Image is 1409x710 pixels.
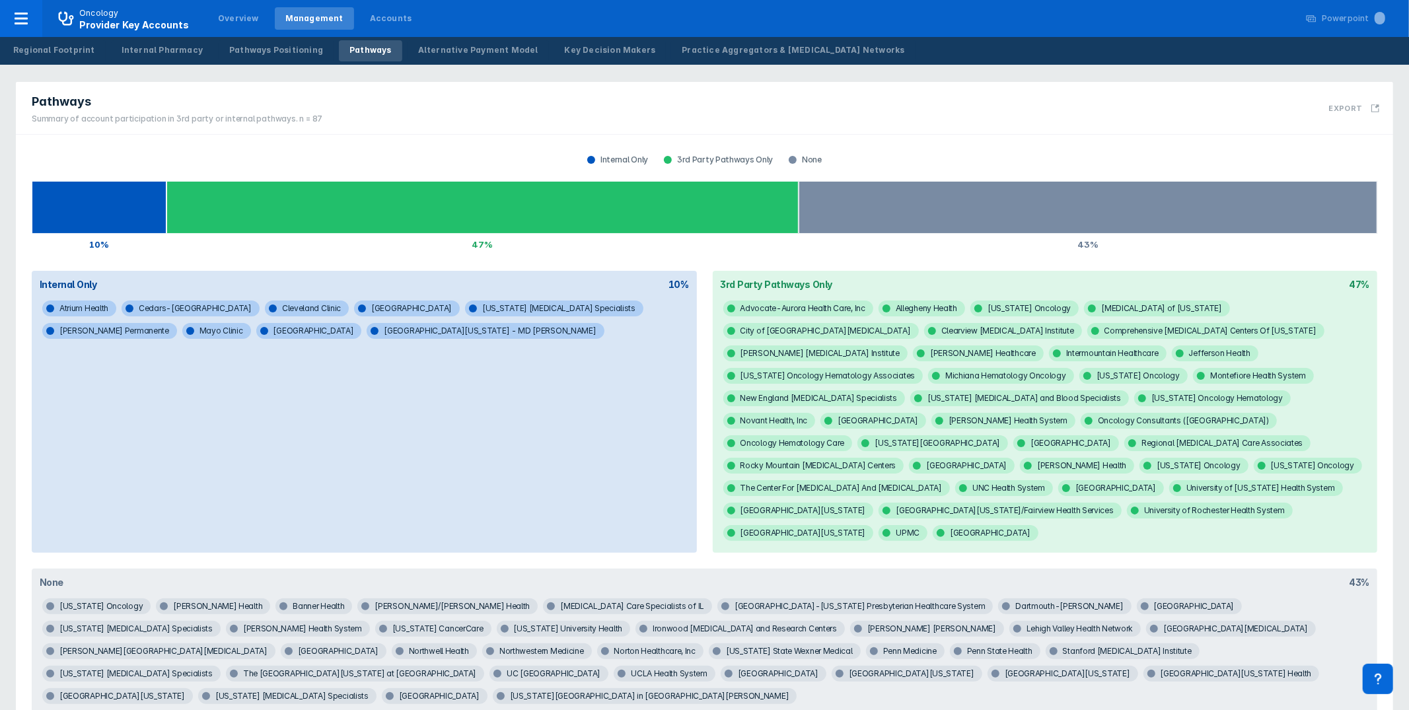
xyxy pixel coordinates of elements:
[723,413,816,429] span: Novant Health, Inc
[635,621,845,637] span: Ironwood [MEDICAL_DATA] and Research Centers
[721,279,833,290] div: 3rd Party Pathways Only
[723,368,923,384] span: [US_STATE] Oncology Hematology Associates
[1127,503,1293,518] span: University of Rochester Health System
[781,155,830,165] div: None
[554,40,667,61] a: Key Decision Makers
[723,503,874,518] span: [GEOGRAPHIC_DATA][US_STATE]
[359,7,423,30] a: Accounts
[156,598,270,614] span: [PERSON_NAME] Health
[1084,301,1230,316] span: [MEDICAL_DATA] of [US_STATE]
[1087,323,1324,339] span: Comprehensive [MEDICAL_DATA] Centers Of [US_STATE]
[717,598,993,614] span: [GEOGRAPHIC_DATA]-[US_STATE] Presbyterian Healthcare System
[988,666,1138,682] span: [GEOGRAPHIC_DATA][US_STATE]
[1254,458,1362,474] span: [US_STATE] Oncology
[597,643,704,659] span: Norton Healthcare, Inc
[482,643,592,659] span: Northwestern Medicine
[42,688,193,704] span: [GEOGRAPHIC_DATA][US_STATE]
[723,345,908,361] span: [PERSON_NAME] [MEDICAL_DATA] Institute
[928,368,1074,384] span: Michiana Hematology Oncology
[709,643,861,659] span: [US_STATE] State Wexner Medical
[656,155,781,165] div: 3rd Party Pathways Only
[226,666,484,682] span: The [GEOGRAPHIC_DATA][US_STATE] at [GEOGRAPHIC_DATA]
[820,413,926,429] span: [GEOGRAPHIC_DATA]
[370,13,412,24] div: Accounts
[32,94,91,110] span: Pathways
[1013,435,1119,451] span: [GEOGRAPHIC_DATA]
[256,323,362,339] span: [GEOGRAPHIC_DATA]
[339,40,402,61] a: Pathways
[723,323,919,339] span: City of [GEOGRAPHIC_DATA][MEDICAL_DATA]
[955,480,1053,496] span: UNC Health System
[931,413,1075,429] span: [PERSON_NAME] Health System
[375,621,491,637] span: [US_STATE] CancerCare
[799,234,1377,255] div: 43%
[1146,621,1316,637] span: [GEOGRAPHIC_DATA][MEDICAL_DATA]
[1046,643,1200,659] span: Stanford [MEDICAL_DATA] Institute
[354,301,460,316] span: [GEOGRAPHIC_DATA]
[723,390,906,406] span: New England [MEDICAL_DATA] Specialists
[1081,413,1277,429] span: Oncology Consultants ([GEOGRAPHIC_DATA])
[42,598,151,614] span: [US_STATE] Oncology
[229,44,323,56] div: Pathways Positioning
[111,40,213,61] a: Internal Pharmacy
[367,323,604,339] span: [GEOGRAPHIC_DATA][US_STATE] - MD [PERSON_NAME]
[1350,577,1370,588] div: 43%
[1139,458,1248,474] span: [US_STATE] Oncology
[497,621,631,637] span: [US_STATE] University Health
[285,13,343,24] div: Management
[349,44,392,56] div: Pathways
[13,44,95,56] div: Regional Footprint
[40,279,97,290] div: Internal Only
[1350,279,1370,290] div: 47%
[218,13,259,24] div: Overview
[219,40,334,61] a: Pathways Positioning
[166,234,799,255] div: 47%
[281,643,386,659] span: [GEOGRAPHIC_DATA]
[42,621,221,637] span: [US_STATE] [MEDICAL_DATA] Specialists
[226,621,370,637] span: [PERSON_NAME] Health System
[382,688,488,704] span: [GEOGRAPHIC_DATA]
[3,40,106,61] a: Regional Footprint
[198,688,377,704] span: [US_STATE] [MEDICAL_DATA] Specialists
[723,301,873,316] span: Advocate-Aurora Health Care, Inc
[207,7,270,30] a: Overview
[265,301,349,316] span: Cleveland Clinic
[1058,480,1164,496] span: [GEOGRAPHIC_DATA]
[579,155,656,165] div: Internal Only
[42,301,116,316] span: Atrium Health
[1321,87,1388,129] button: Export
[493,688,797,704] span: [US_STATE][GEOGRAPHIC_DATA] in [GEOGRAPHIC_DATA][PERSON_NAME]
[909,458,1015,474] span: [GEOGRAPHIC_DATA]
[1169,480,1343,496] span: University of [US_STATE] Health System
[40,577,63,588] div: None
[1049,345,1167,361] span: Intermountain Healthcare
[42,666,221,682] span: [US_STATE] [MEDICAL_DATA] Specialists
[950,643,1040,659] span: Penn State Health
[1020,458,1134,474] span: [PERSON_NAME] Health
[1193,368,1314,384] span: Montefiore Health System
[879,301,965,316] span: Allegheny Health
[408,40,549,61] a: Alternative Payment Model
[1172,345,1258,361] span: Jefferson Health
[879,525,927,541] span: UPMC
[933,525,1038,541] span: [GEOGRAPHIC_DATA]
[723,435,853,451] span: Oncology Hematology Care
[489,666,608,682] span: UC [GEOGRAPHIC_DATA]
[1329,104,1363,113] h3: Export
[275,7,354,30] a: Management
[182,323,251,339] span: Mayo Clinic
[857,435,1008,451] span: [US_STATE][GEOGRAPHIC_DATA]
[723,525,874,541] span: [GEOGRAPHIC_DATA][US_STATE]
[1363,664,1393,694] div: Contact Support
[42,643,275,659] span: [PERSON_NAME][GEOGRAPHIC_DATA][MEDICAL_DATA]
[723,480,951,496] span: The Center For [MEDICAL_DATA] And [MEDICAL_DATA]
[614,666,715,682] span: UCLA Health System
[1143,666,1320,682] span: [GEOGRAPHIC_DATA][US_STATE] Health
[671,40,915,61] a: Practice Aggregators & [MEDICAL_DATA] Networks
[32,113,322,125] div: Summary of account participation in 3rd party or internal pathways. n = 87
[465,301,643,316] span: [US_STATE] [MEDICAL_DATA] Specialists
[418,44,538,56] div: Alternative Payment Model
[913,345,1044,361] span: [PERSON_NAME] Healthcare
[1009,621,1141,637] span: Lehigh Valley Health Network
[1124,435,1311,451] span: Regional [MEDICAL_DATA] Care Associates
